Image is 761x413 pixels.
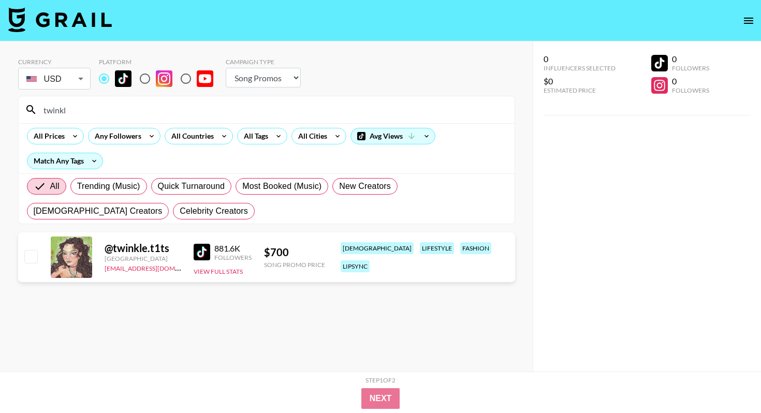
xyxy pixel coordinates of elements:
span: Quick Turnaround [158,180,225,193]
div: Campaign Type [226,58,301,66]
div: [GEOGRAPHIC_DATA] [105,255,181,262]
div: $0 [544,76,616,86]
input: Search by User Name [37,101,508,118]
div: 0 [544,54,616,64]
span: Most Booked (Music) [242,180,321,193]
span: All [50,180,60,193]
img: Instagram [156,70,172,87]
img: TikTok [194,244,210,260]
div: Avg Views [351,128,435,144]
div: Followers [214,254,252,261]
div: 0 [672,76,709,86]
div: 0 [672,54,709,64]
img: Grail Talent [8,7,112,32]
div: Match Any Tags [27,153,103,169]
div: Step 1 of 2 [365,376,396,384]
div: @ twinkle.t1ts [105,242,181,255]
div: Platform [99,58,222,66]
a: [EMAIL_ADDRESS][DOMAIN_NAME] [105,262,209,272]
iframe: Drift Widget Chat Controller [709,361,749,401]
div: Influencers Selected [544,64,616,72]
img: TikTok [115,70,131,87]
img: YouTube [197,70,213,87]
div: fashion [460,242,491,254]
div: Any Followers [89,128,143,144]
button: open drawer [738,10,759,31]
div: Followers [672,86,709,94]
div: lipsync [341,260,370,272]
span: Celebrity Creators [180,205,248,217]
div: Currency [18,58,91,66]
div: Estimated Price [544,86,616,94]
div: $ 700 [264,246,325,259]
div: lifestyle [420,242,454,254]
div: [DEMOGRAPHIC_DATA] [341,242,414,254]
span: [DEMOGRAPHIC_DATA] Creators [34,205,163,217]
button: Next [361,388,400,409]
div: All Countries [165,128,216,144]
div: All Tags [238,128,270,144]
span: Trending (Music) [77,180,140,193]
span: New Creators [339,180,391,193]
div: USD [20,70,89,88]
div: Song Promo Price [264,261,325,269]
div: All Prices [27,128,67,144]
div: 881.6K [214,243,252,254]
div: Followers [672,64,709,72]
div: All Cities [292,128,329,144]
button: View Full Stats [194,268,243,275]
